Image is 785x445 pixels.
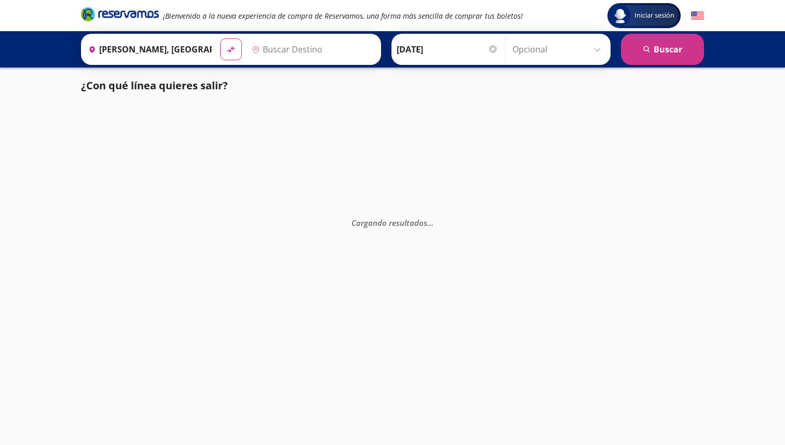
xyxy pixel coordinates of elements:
p: ¿Con qué línea quieres salir? [81,78,228,93]
button: Buscar [621,34,704,65]
em: ¡Bienvenido a la nueva experiencia de compra de Reservamos, una forma más sencilla de comprar tus... [163,11,523,21]
a: Brand Logo [81,6,159,25]
span: . [431,217,434,227]
input: Elegir Fecha [397,36,498,62]
button: English [691,9,704,22]
span: . [427,217,429,227]
span: . [429,217,431,227]
i: Brand Logo [81,6,159,22]
em: Cargando resultados [351,217,434,227]
span: Iniciar sesión [630,10,679,21]
input: Buscar Origen [84,36,212,62]
input: Opcional [512,36,605,62]
input: Buscar Destino [248,36,375,62]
